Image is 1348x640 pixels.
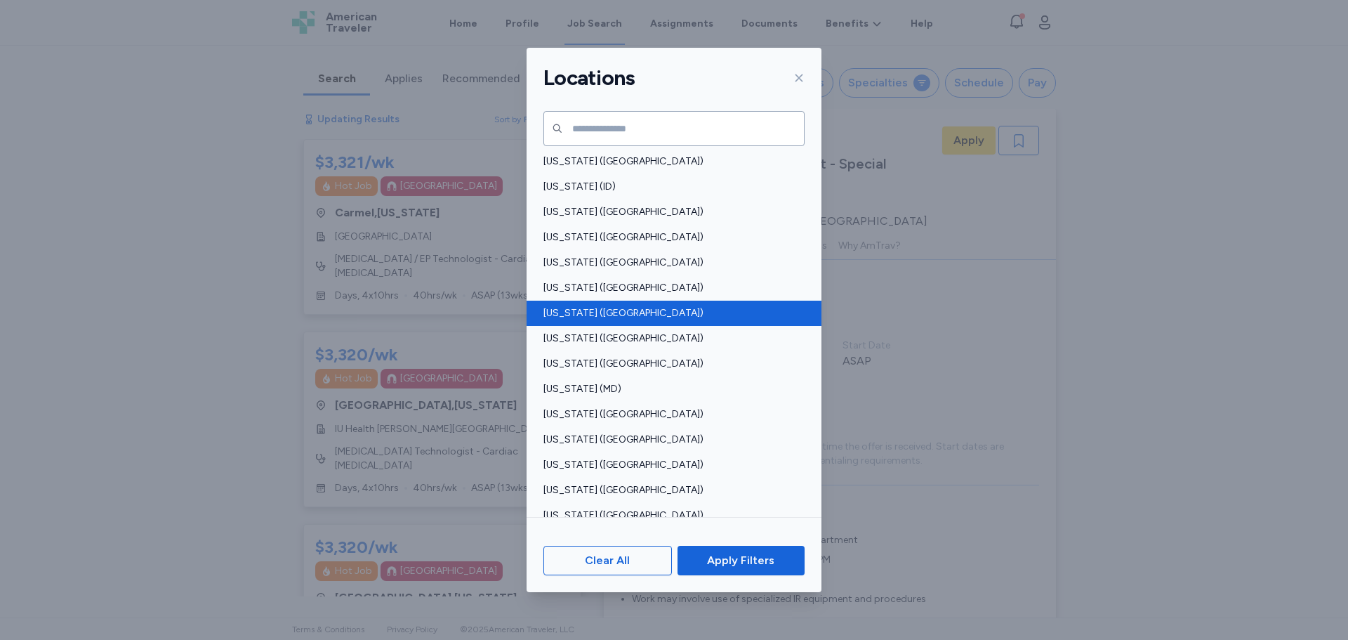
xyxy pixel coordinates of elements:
h1: Locations [543,65,635,91]
span: [US_STATE] ([GEOGRAPHIC_DATA]) [543,230,796,244]
span: [US_STATE] ([GEOGRAPHIC_DATA]) [543,155,796,169]
span: Clear All [585,552,630,569]
span: [US_STATE] (MD) [543,382,796,396]
span: [US_STATE] ([GEOGRAPHIC_DATA]) [543,483,796,497]
button: Clear All [543,546,672,575]
span: Apply Filters [707,552,774,569]
span: [US_STATE] ([GEOGRAPHIC_DATA]) [543,458,796,472]
span: [US_STATE] ([GEOGRAPHIC_DATA]) [543,332,796,346]
span: [US_STATE] ([GEOGRAPHIC_DATA]) [543,306,796,320]
span: [US_STATE] ([GEOGRAPHIC_DATA]) [543,357,796,371]
span: [US_STATE] ([GEOGRAPHIC_DATA]) [543,281,796,295]
span: [US_STATE] ([GEOGRAPHIC_DATA]) [543,433,796,447]
span: [US_STATE] ([GEOGRAPHIC_DATA]) [543,509,796,523]
button: Apply Filters [678,546,805,575]
span: [US_STATE] ([GEOGRAPHIC_DATA]) [543,407,796,422]
span: [US_STATE] ([GEOGRAPHIC_DATA]) [543,256,796,270]
span: [US_STATE] ([GEOGRAPHIC_DATA]) [543,205,796,219]
span: [US_STATE] (ID) [543,180,796,194]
